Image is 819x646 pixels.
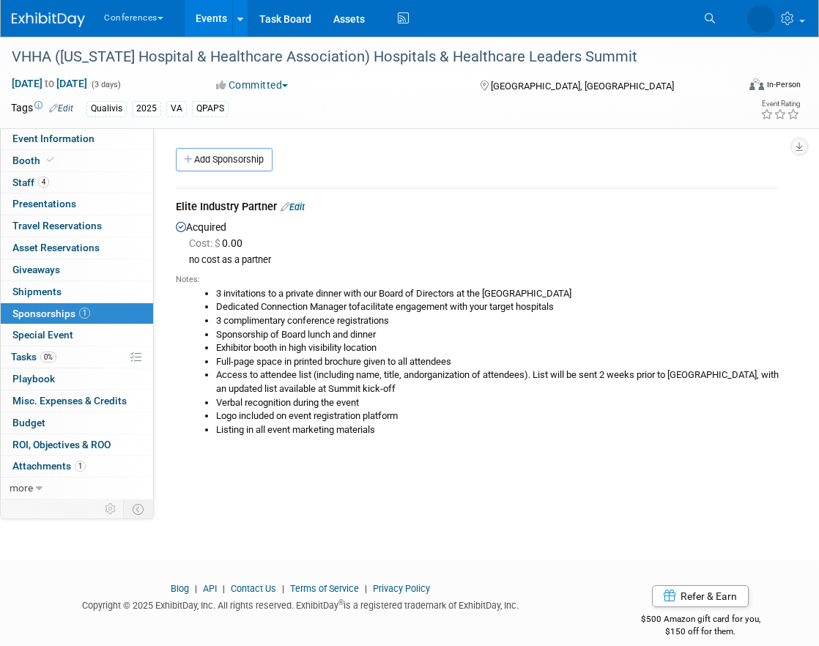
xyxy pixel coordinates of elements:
[47,156,54,164] i: Booth reservation complete
[10,482,33,494] span: more
[12,286,62,297] span: Shipments
[1,215,153,237] a: Travel Reservations
[290,583,359,594] a: Terms of Service
[1,172,153,193] a: Staff4
[12,155,57,166] span: Booth
[176,218,779,448] div: Acquired
[79,308,90,319] span: 1
[678,76,801,98] div: Event Format
[747,5,775,33] img: Karina German
[12,373,55,385] span: Playbook
[216,409,779,423] li: Logo included on event registration platform
[1,324,153,346] a: Special Event
[1,412,153,434] a: Budget
[75,461,86,472] span: 1
[216,300,779,314] li: Dedicated Connection Manager tofacilitate engagement with your target hospitals
[1,346,153,368] a: Tasks0%
[203,583,217,594] a: API
[1,259,153,281] a: Giveaways
[216,368,779,396] li: Access to attendee list (including name, title, andorganization of attendees). List will be sent ...
[132,101,161,116] div: 2025
[1,128,153,149] a: Event Information
[216,341,779,355] li: Exhibitor booth in high visibility location
[1,150,153,171] a: Booth
[278,583,288,594] span: |
[1,456,153,477] a: Attachments1
[191,583,201,594] span: |
[12,439,111,450] span: ROI, Objectives & ROO
[612,625,790,638] div: $150 off for them.
[216,314,779,328] li: 3 complimentary conference registrations
[12,198,76,209] span: Presentations
[760,100,800,108] div: Event Rating
[49,103,73,114] a: Edit
[12,12,85,27] img: ExhibitDay
[189,237,248,249] span: 0.00
[38,177,49,188] span: 4
[1,368,153,390] a: Playbook
[90,80,121,89] span: (3 days)
[11,351,56,363] span: Tasks
[216,396,779,410] li: Verbal recognition during the event
[124,500,154,519] td: Toggle Event Tabs
[338,598,344,606] sup: ®
[192,101,229,116] div: QPAPS
[1,237,153,259] a: Asset Reservations
[40,352,56,363] span: 0%
[12,395,127,406] span: Misc. Expenses & Credits
[1,281,153,302] a: Shipments
[12,417,45,428] span: Budget
[176,274,779,286] div: Notes:
[216,328,779,342] li: Sponsorship of Board lunch and dinner
[12,133,94,144] span: Event Information
[1,390,153,412] a: Misc. Expenses & Credits
[12,220,102,231] span: Travel Reservations
[231,583,276,594] a: Contact Us
[12,460,86,472] span: Attachments
[189,237,222,249] span: Cost: $
[1,478,153,499] a: more
[216,355,779,369] li: Full-page space in printed brochure given to all attendees
[373,583,430,594] a: Privacy Policy
[171,583,189,594] a: Blog
[749,78,764,90] img: Format-Inperson.png
[176,199,779,218] div: Elite Industry Partner
[176,148,273,171] a: Add Sponsorship
[189,254,779,267] div: no cost as a partner
[98,500,124,519] td: Personalize Event Tab Strip
[11,100,73,117] td: Tags
[652,585,749,607] a: Refer & Earn
[1,434,153,456] a: ROI, Objectives & ROO
[211,78,294,92] button: Committed
[766,79,801,90] div: In-Person
[361,583,371,594] span: |
[219,583,229,594] span: |
[7,44,723,70] div: VHHA ([US_STATE] Hospital & Healthcare Association) Hospitals & Healthcare Leaders Summit
[42,78,56,89] span: to
[166,101,187,116] div: VA
[216,287,779,301] li: 3 invitations to a private dinner with our Board of Directors at the [GEOGRAPHIC_DATA]
[1,193,153,215] a: Presentations
[216,423,779,437] li: Listing in all event marketing materials
[281,201,305,212] a: Edit
[86,101,127,116] div: Qualivis
[491,81,674,92] span: [GEOGRAPHIC_DATA], [GEOGRAPHIC_DATA]
[12,264,60,275] span: Giveaways
[11,595,590,612] div: Copyright © 2025 ExhibitDay, Inc. All rights reserved. ExhibitDay is a registered trademark of Ex...
[12,329,73,341] span: Special Event
[12,308,90,319] span: Sponsorships
[11,77,88,90] span: [DATE] [DATE]
[12,177,49,188] span: Staff
[1,303,153,324] a: Sponsorships1
[12,242,100,253] span: Asset Reservations
[612,604,790,637] div: $500 Amazon gift card for you,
